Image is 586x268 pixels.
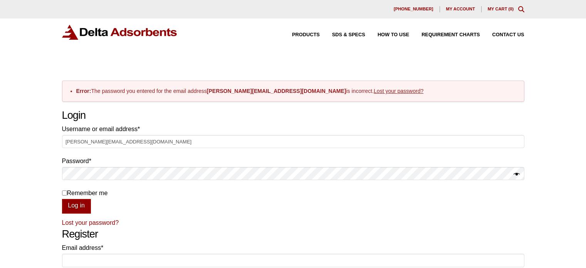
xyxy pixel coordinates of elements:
[409,32,480,37] a: Requirement Charts
[67,190,108,196] span: Remember me
[332,32,365,37] span: SDS & SPECS
[207,88,346,94] strong: [PERSON_NAME][EMAIL_ADDRESS][DOMAIN_NAME]
[480,32,524,37] a: Contact Us
[320,32,365,37] a: SDS & SPECS
[62,25,178,40] img: Delta Adsorbents
[378,32,409,37] span: How to Use
[280,32,320,37] a: Products
[488,7,514,11] a: My Cart (0)
[76,87,518,95] li: The password you entered for the email address is incorrect.
[62,124,524,134] label: Username or email address
[446,7,475,11] span: My account
[365,32,409,37] a: How to Use
[62,228,524,241] h2: Register
[394,7,433,11] span: [PHONE_NUMBER]
[292,32,320,37] span: Products
[374,88,423,94] a: Lost your password?
[440,6,482,12] a: My account
[62,190,67,196] input: Remember me
[514,169,520,180] button: Show password
[510,7,512,11] span: 0
[76,88,91,94] strong: Error:
[62,199,91,214] button: Log in
[518,6,524,12] div: Toggle Modal Content
[62,109,524,122] h2: Login
[62,243,524,253] label: Email address
[62,219,119,226] a: Lost your password?
[62,156,524,166] label: Password
[388,6,440,12] a: [PHONE_NUMBER]
[492,32,524,37] span: Contact Us
[421,32,480,37] span: Requirement Charts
